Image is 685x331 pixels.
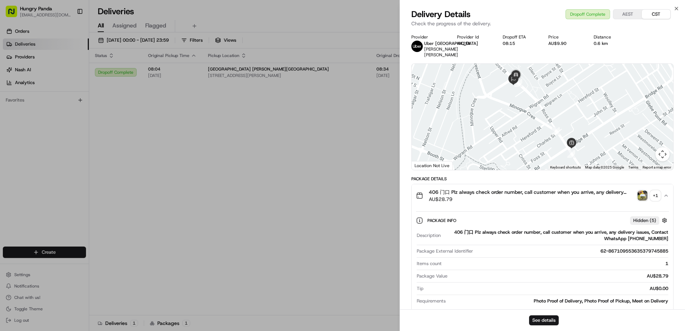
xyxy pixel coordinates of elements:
[19,46,118,53] input: Clear
[411,20,674,27] p: Check the progress of the delivery.
[413,161,437,170] a: Open this area in Google Maps (opens a new window)
[548,41,583,46] div: AU$9.90
[412,207,673,317] div: 406 门口 Plz always check order number, call customer when you arrive, any delivery issues, Contact...
[14,159,55,166] span: Knowledge Base
[503,41,537,46] div: 08:15
[411,41,423,52] img: uber-new-logo.jpeg
[417,248,473,254] span: Package External Identifier
[457,34,491,40] div: Provider Id
[50,176,86,182] a: Powered byPylon
[585,165,624,169] span: Map data ©2025 Google
[7,7,21,21] img: Nash
[445,260,668,267] div: 1
[4,156,57,169] a: 📗Knowledge Base
[655,147,670,161] button: Map camera controls
[15,68,28,81] img: 1753817452368-0c19585d-7be3-40d9-9a41-2dc781b3d1eb
[412,184,673,207] button: 406 门口 Plz always check order number, call customer when you arrive, any delivery issues, Contact...
[529,315,559,325] button: See details
[443,229,668,242] div: 406 门口 Plz always check order number, call customer when you arrive, any delivery issues, Contact...
[7,160,13,166] div: 📗
[22,110,58,116] span: [PERSON_NAME]
[613,10,642,19] button: AEST
[71,177,86,182] span: Pylon
[424,46,458,58] span: [PERSON_NAME] [PERSON_NAME]
[594,41,628,46] div: 0.6 km
[638,191,648,201] img: photo_proof_of_pickup image
[594,34,628,40] div: Distance
[424,41,478,46] span: Uber [GEOGRAPHIC_DATA]
[411,9,471,20] span: Delivery Details
[27,130,44,135] span: 8月15日
[650,191,660,201] div: + 1
[643,165,671,169] a: Report a map error
[642,10,670,19] button: CST
[59,110,62,116] span: •
[60,160,66,166] div: 💻
[7,104,19,115] img: Bea Lacdao
[550,165,581,170] button: Keyboard shortcuts
[567,150,575,158] div: 4
[32,68,117,75] div: Start new chat
[412,161,453,170] div: Location Not Live
[411,176,674,182] div: Package Details
[548,34,583,40] div: Price
[67,159,115,166] span: API Documentation
[426,285,668,292] div: AU$0.00
[63,110,80,116] span: 8月19日
[552,127,560,135] div: 5
[514,79,522,87] div: 6
[7,93,48,98] div: Past conversations
[427,218,458,223] span: Package Info
[476,248,668,254] div: 62-867109553635379745885
[630,216,669,225] button: Hidden (5)
[413,161,437,170] img: Google
[411,34,446,40] div: Provider
[7,29,130,40] p: Welcome 👋
[57,156,117,169] a: 💻API Documentation
[111,91,130,100] button: See all
[638,191,660,201] button: photo_proof_of_pickup image+1
[417,285,423,292] span: Tip
[429,196,635,203] span: AU$28.79
[429,188,635,196] span: 406 门口 Plz always check order number, call customer when you arrive, any delivery issues, Contact...
[417,273,447,279] span: Package Value
[628,165,638,169] a: Terms (opens in new tab)
[417,232,441,239] span: Description
[7,68,20,81] img: 1736555255976-a54dd68f-1ca7-489b-9aae-adbdc363a1c4
[32,75,98,81] div: We're available if you need us!
[633,217,656,224] span: Hidden ( 5 )
[417,298,446,304] span: Requirements
[450,273,668,279] div: AU$28.79
[448,298,668,304] div: Photo Proof of Delivery, Photo Proof of Pickup, Meet on Delivery
[14,111,20,117] img: 1736555255976-a54dd68f-1ca7-489b-9aae-adbdc363a1c4
[417,260,442,267] span: Items count
[457,41,470,46] button: 442FA
[503,34,537,40] div: Dropoff ETA
[121,70,130,79] button: Start new chat
[24,130,26,135] span: •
